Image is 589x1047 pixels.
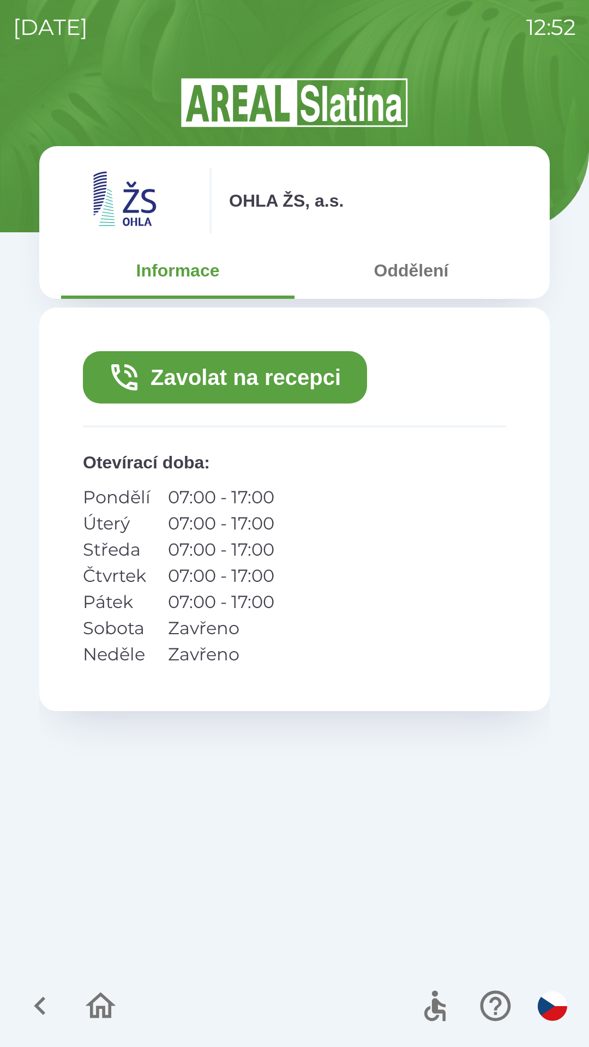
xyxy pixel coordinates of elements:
[39,76,550,129] img: Logo
[13,11,88,44] p: [DATE]
[61,251,294,290] button: Informace
[83,615,151,641] p: Sobota
[229,188,344,214] p: OHLA ŽS, a.s.
[83,351,367,404] button: Zavolat na recepci
[83,537,151,563] p: Středa
[83,563,151,589] p: Čtvrtek
[168,537,274,563] p: 07:00 - 17:00
[168,589,274,615] p: 07:00 - 17:00
[538,991,567,1021] img: cs flag
[168,615,274,641] p: Zavřeno
[83,510,151,537] p: Úterý
[294,251,528,290] button: Oddělení
[83,641,151,667] p: Neděle
[168,510,274,537] p: 07:00 - 17:00
[168,563,274,589] p: 07:00 - 17:00
[168,484,274,510] p: 07:00 - 17:00
[526,11,576,44] p: 12:52
[83,449,506,476] p: Otevírací doba :
[83,484,151,510] p: Pondělí
[61,168,192,233] img: 95230cbc-907d-4dce-b6ee-20bf32430970.png
[168,641,274,667] p: Zavřeno
[83,589,151,615] p: Pátek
